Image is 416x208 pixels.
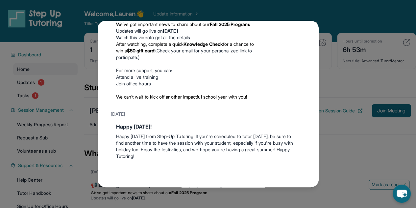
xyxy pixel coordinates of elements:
[111,108,306,120] div: [DATE]
[127,48,154,53] strong: $50 gift card
[116,41,184,47] span: After watching, complete a quick
[210,21,250,27] strong: Fall 2025 Program:
[116,41,254,61] li: (Check your email for your personalized link to participate.)
[154,48,155,53] span: !
[116,94,247,100] span: We can’t wait to kick off another impactful school year with you!
[116,21,210,27] span: We’ve got important news to share about our
[116,74,159,80] a: Attend a live training
[116,123,300,131] div: Happy [DATE]!
[163,28,178,34] strong: [DATE]
[116,28,254,34] li: Updates will go live on
[116,35,150,40] a: Watch this video
[184,41,223,47] strong: Knowledge Check
[393,185,411,203] button: chat-button
[116,133,300,160] p: Happy [DATE] from Step-Up Tutoring! If you're scheduled to tutor [DATE], be sure to find another ...
[116,67,254,74] p: For more support, you can:
[116,81,151,86] a: Join office hours
[116,34,254,41] li: to get all the details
